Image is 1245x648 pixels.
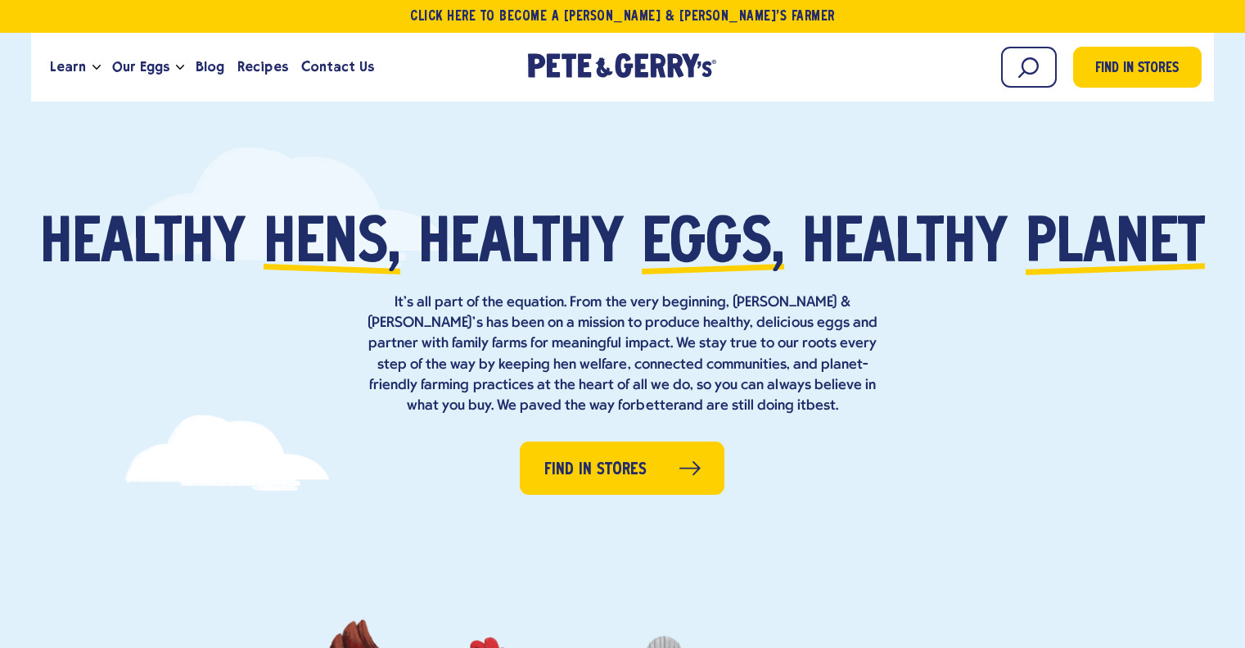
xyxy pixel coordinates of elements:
span: Contact Us [301,57,374,77]
span: healthy [802,215,1008,276]
button: Open the dropdown menu for Our Eggs [176,65,184,70]
span: planet [1026,215,1205,276]
a: Find in Stores [520,442,724,495]
span: Our Eggs [112,57,169,77]
a: Our Eggs [106,45,176,89]
span: Find in Stores [1095,58,1179,80]
span: healthy [418,215,624,276]
input: Search [1001,47,1057,88]
span: Find in Stores [544,457,647,483]
p: It’s all part of the equation. From the very beginning, [PERSON_NAME] & [PERSON_NAME]’s has been ... [361,292,885,416]
span: Healthy [40,215,246,276]
a: Learn [43,45,92,89]
span: hens, [264,215,400,276]
span: Learn [50,57,86,77]
a: Find in Stores [1073,47,1202,88]
button: Open the dropdown menu for Learn [92,65,101,70]
span: Recipes [237,57,287,77]
strong: best [806,398,836,414]
strong: better [636,398,678,414]
a: Recipes [231,45,294,89]
a: Blog [189,45,231,89]
span: Blog [196,57,224,77]
a: Contact Us [295,45,381,89]
span: eggs, [642,215,784,276]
